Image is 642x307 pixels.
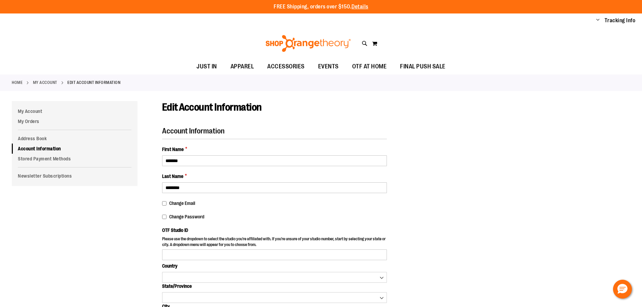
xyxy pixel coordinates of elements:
img: Shop Orangetheory [265,35,352,52]
span: Change Email [169,201,195,206]
span: EVENTS [318,59,339,74]
a: My Orders [12,116,137,126]
span: OTF Studio ID [162,227,188,233]
a: Tracking Info [605,17,636,24]
strong: Edit Account Information [67,80,120,86]
a: FINAL PUSH SALE [393,59,452,74]
a: JUST IN [190,59,224,74]
span: Change Password [169,214,204,219]
button: Hello, have a question? Let’s chat. [613,280,632,299]
p: FREE Shipping, orders over $150. [274,3,368,11]
a: Address Book [12,133,137,144]
a: My Account [33,80,57,86]
button: Account menu [596,17,600,24]
span: OTF AT HOME [352,59,387,74]
span: FINAL PUSH SALE [400,59,446,74]
span: Edit Account Information [162,101,262,113]
a: Details [351,4,368,10]
a: Stored Payment Methods [12,154,137,164]
a: EVENTS [311,59,345,74]
span: APPAREL [231,59,254,74]
span: JUST IN [196,59,217,74]
a: Newsletter Subscriptions [12,171,137,181]
p: Please use the dropdown to select the studio you're affiliated with. If you're unsure of your stu... [162,236,387,249]
span: First Name [162,146,184,153]
a: My Account [12,106,137,116]
a: Home [12,80,23,86]
a: Account Information [12,144,137,154]
span: Account Information [162,127,224,135]
span: Country [162,263,177,269]
span: State/Province [162,283,192,289]
a: OTF AT HOME [345,59,394,74]
span: Last Name [162,173,183,180]
span: ACCESSORIES [267,59,305,74]
a: ACCESSORIES [261,59,311,74]
a: APPAREL [224,59,261,74]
